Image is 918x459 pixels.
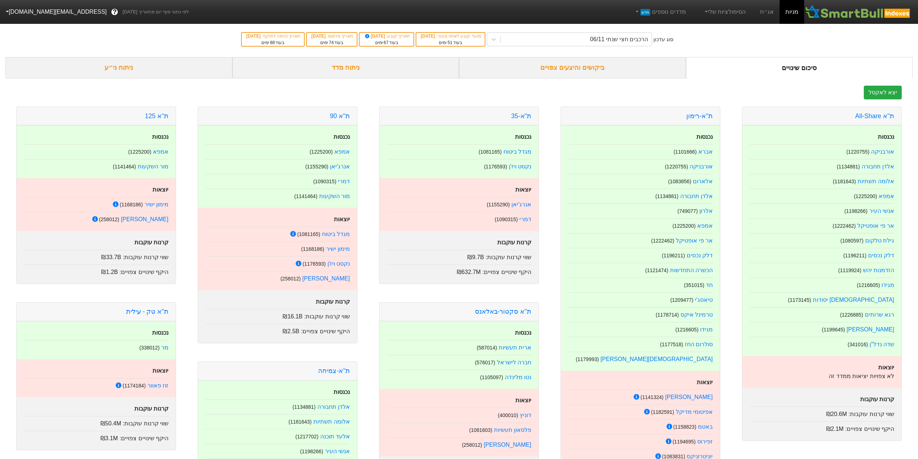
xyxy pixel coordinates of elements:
a: גילת טלקום [865,237,894,244]
span: ₪2.1M [826,426,844,432]
strong: קרנות עוקבות [860,396,894,402]
small: ( 1141464 ) [294,193,317,199]
small: ( 1225200 ) [854,193,877,199]
a: נקסט ויז'ן [327,261,350,267]
span: ₪632.7M [457,269,481,275]
span: ₪1.2B [101,269,118,275]
small: ( 258012 ) [280,276,301,282]
small: ( 351015 ) [684,282,704,288]
strong: יוצאות [153,186,168,193]
a: הזדמנות יהש [863,267,894,273]
small: ( 1178714 ) [656,312,679,318]
div: בעוד ימים [310,39,353,46]
a: אלומה תשתיות [313,419,350,425]
a: מגדל ביטוח [322,231,350,237]
a: [PERSON_NAME] [484,442,531,448]
a: דלק נכסים [687,252,713,258]
div: שווי קרנות עוקבות : [24,416,168,428]
a: אמפא [879,193,894,199]
small: ( 576017 ) [475,360,495,365]
small: ( 1225200 ) [673,223,696,229]
a: נקסט ויז'ן [509,163,532,170]
small: ( 1090315 ) [313,179,336,184]
a: אמפא [334,149,350,155]
a: מור השקעות [319,193,350,199]
div: תאריך קובע : [363,33,410,39]
a: [DEMOGRAPHIC_DATA][PERSON_NAME] [600,356,713,362]
small: ( 1176593 ) [303,261,326,267]
small: ( 1174184 ) [123,383,146,389]
a: אנשי העיר [325,448,350,454]
a: ת''א 125 [145,112,168,120]
small: ( 400010 ) [498,412,518,418]
a: אנשי העיר [869,208,894,214]
a: אורבניקה [690,163,713,170]
small: ( 1158823 ) [673,424,696,430]
small: ( 1081165 ) [297,231,320,237]
small: ( 258012 ) [99,216,119,222]
strong: קרנות עוקבות [134,239,168,245]
small: ( 1198266 ) [300,449,323,454]
strong: נכנסות [152,134,168,140]
a: אנרג'יאן [511,201,531,207]
a: מדדים נוספיםחדש [631,5,689,19]
div: תאריך פרסום : [310,33,353,39]
small: ( 1134881 ) [292,404,316,410]
div: היקף שינויים צפויים : [750,421,894,433]
span: לפי נתוני סוף יום מתאריך [DATE] [123,8,189,16]
small: ( 1083856 ) [668,179,691,184]
a: דוניץ [520,412,531,418]
a: נטו מלינדה [505,374,531,380]
small: ( 1134881 ) [655,193,678,199]
div: שווי קרנות עוקבות : [750,407,894,419]
div: היקף שינויים צפויים : [24,431,168,443]
span: 74 [329,40,334,45]
p: לא צפויות יציאות ממדד זה [750,372,894,381]
div: בעוד ימים [363,39,410,46]
small: ( 1217702 ) [295,434,318,439]
a: חד [706,282,713,288]
span: 51 [447,40,452,45]
a: [DEMOGRAPHIC_DATA] יסודות [813,297,894,303]
strong: נכנסות [334,134,350,140]
a: שדה נדל"ן [870,341,894,347]
a: אלדן תחבורה [862,163,894,170]
div: היקף שינויים צפויים : [387,265,531,276]
strong: נכנסות [696,134,713,140]
div: תאריך כניסה לתוקף : [245,33,300,39]
span: חדש [640,9,650,16]
div: ניתוח מדד [232,57,459,78]
span: [DATE] [421,34,436,39]
a: דלק נכסים [868,252,894,258]
small: ( 1179993 ) [576,356,599,362]
div: ניתוח ני״ע [5,57,232,78]
small: ( 1220755 ) [846,149,870,155]
a: דמרי [338,178,350,184]
a: פלסאון תעשיות [494,427,531,433]
a: רגא שרותים [865,312,894,318]
a: אר פי אופטיקל [676,237,713,244]
a: ת''א 90 [330,112,350,120]
strong: יוצאות [515,397,531,403]
a: ת"א-35 [511,112,531,120]
span: 88 [270,40,275,45]
small: ( 1181643 ) [288,419,312,425]
div: הרכבים חצי שנתי 06/11 [590,35,648,44]
small: ( 1226885 ) [840,312,863,318]
a: הסימולציות שלי [700,5,749,19]
small: ( 1119924 ) [838,267,861,273]
div: ביקושים והיצעים צפויים [459,57,686,78]
a: מגדל ביטוח [503,149,531,155]
a: אנרג'יאן [330,163,350,170]
small: ( 1090315 ) [495,216,518,222]
strong: יוצאות [878,364,894,370]
strong: נכנסות [334,389,350,395]
strong: יוצאות [334,216,350,222]
a: זוז פאוור [147,382,168,389]
small: ( 1198266 ) [844,208,867,214]
a: מגידו [700,326,713,333]
strong: יוצאות [153,368,168,374]
a: זפירוס [697,438,713,445]
small: ( 749077 ) [677,208,698,214]
span: ₪16.1B [283,313,303,319]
